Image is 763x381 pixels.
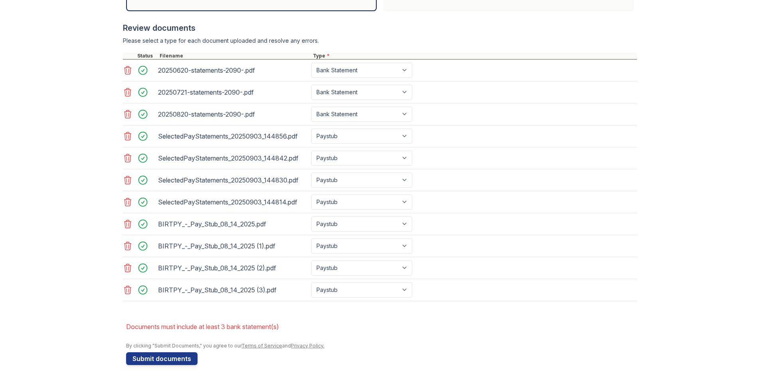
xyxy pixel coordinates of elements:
div: SelectedPayStatements_20250903_144856.pdf [158,130,308,143]
div: BIRTPY_-_Pay_Stub_08_14_2025.pdf [158,218,308,230]
div: Please select a type for each document uploaded and resolve any errors. [123,37,637,45]
a: Privacy Policy. [291,343,324,349]
div: SelectedPayStatements_20250903_144842.pdf [158,152,308,165]
div: BIRTPY_-_Pay_Stub_08_14_2025 (1).pdf [158,240,308,252]
div: BIRTPY_-_Pay_Stub_08_14_2025 (3).pdf [158,284,308,296]
div: By clicking "Submit Documents," you agree to our and [126,343,637,349]
li: Documents must include at least 3 bank statement(s) [126,319,637,335]
div: SelectedPayStatements_20250903_144814.pdf [158,196,308,208]
div: 20250721-statements-2090-.pdf [158,86,308,99]
button: Submit documents [126,352,198,365]
div: Type [311,53,637,59]
div: SelectedPayStatements_20250903_144830.pdf [158,174,308,187]
div: BIRTPY_-_Pay_Stub_08_14_2025 (2).pdf [158,262,308,274]
div: Review documents [123,22,637,34]
div: 20250820-statements-2090-.pdf [158,108,308,121]
div: Filename [158,53,311,59]
div: Status [136,53,158,59]
a: Terms of Service [241,343,282,349]
div: 20250620-statements-2090-.pdf [158,64,308,77]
